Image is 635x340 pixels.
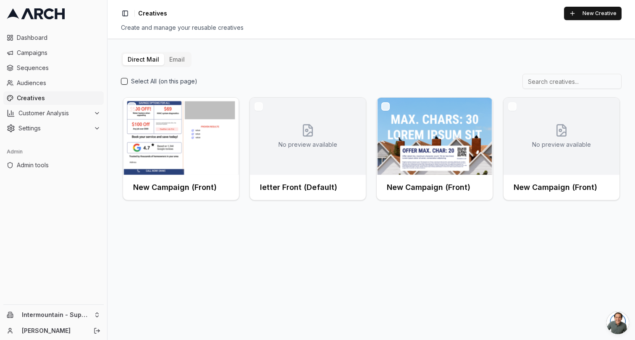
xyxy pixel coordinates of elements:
div: Create and manage your reusable creatives [121,23,622,32]
a: Creatives [3,91,104,105]
button: Intermountain - Superior Water & Air [3,308,104,322]
p: No preview available [532,140,591,149]
h3: New Campaign (Front) [387,182,470,193]
svg: No creative preview [301,124,315,137]
input: Search creatives... [522,74,622,89]
p: No preview available [278,140,337,149]
nav: breadcrumb [138,9,167,18]
span: Creatives [138,9,167,18]
h3: New Campaign (Front) [514,182,597,193]
button: New Creative [564,7,622,20]
a: Dashboard [3,31,104,44]
h3: New Campaign (Front) [133,182,217,193]
button: Direct Mail [123,54,164,65]
svg: No creative preview [555,124,568,137]
img: Front creative for New Campaign (Front) [123,98,239,175]
span: Intermountain - Superior Water & Air [22,311,90,319]
span: Admin tools [17,161,100,169]
h3: letter Front (Default) [260,182,337,193]
button: Settings [3,122,104,135]
span: Sequences [17,64,100,72]
div: Admin [3,145,104,158]
span: Dashboard [17,34,100,42]
img: Front creative for New Campaign (Front) [377,98,493,175]
a: Audiences [3,76,104,90]
button: Email [164,54,190,65]
button: Customer Analysis [3,106,104,120]
span: Customer Analysis [18,109,90,117]
a: [PERSON_NAME] [22,327,84,335]
span: Audiences [17,79,100,87]
a: Admin tools [3,158,104,172]
a: Sequences [3,61,104,75]
a: Open chat [606,311,629,334]
span: Settings [18,124,90,132]
label: Select All (on this page) [131,77,197,86]
span: Creatives [17,94,100,102]
button: Log out [91,325,103,337]
span: Campaigns [17,49,100,57]
a: Campaigns [3,46,104,60]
